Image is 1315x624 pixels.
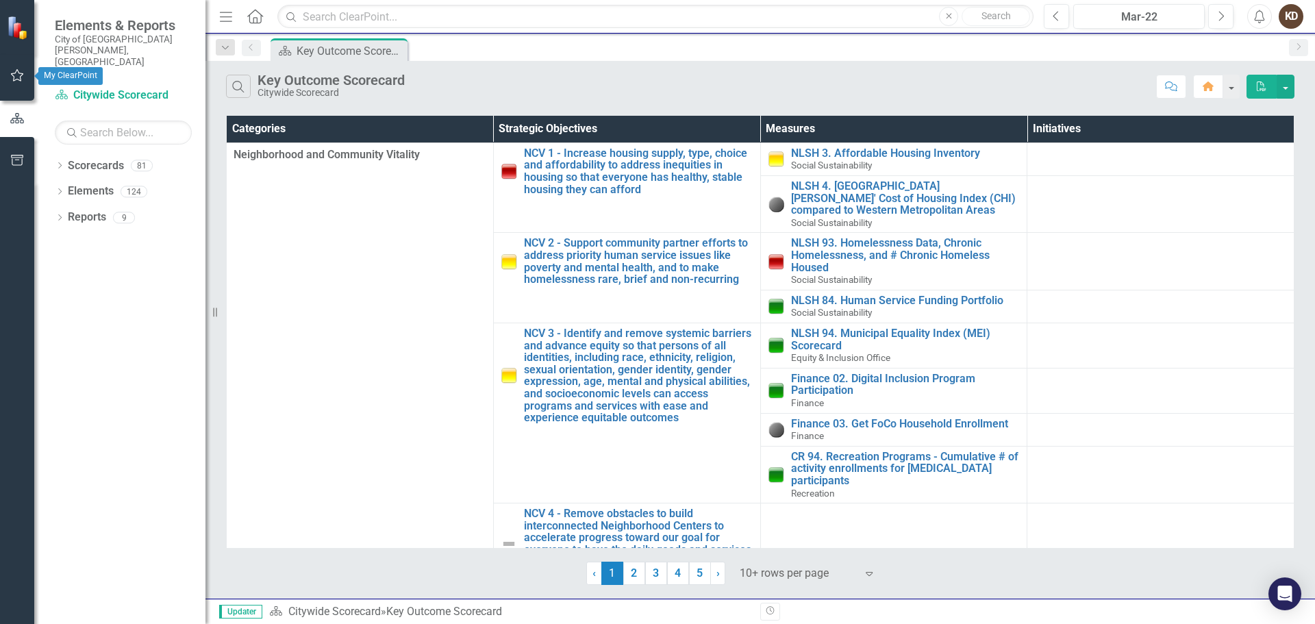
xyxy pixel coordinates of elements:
[55,17,192,34] span: Elements & Reports
[1078,9,1200,25] div: Mar-22
[493,503,760,585] td: Double-Click to Edit Right Click for Context Menu
[501,163,517,179] img: Below Plan
[269,604,750,620] div: »
[760,176,1027,233] td: Double-Click to Edit Right Click for Context Menu
[760,290,1027,323] td: Double-Click to Edit Right Click for Context Menu
[524,327,753,424] a: NCV 3 - Identify and remove systemic barriers and advance equity so that persons of all identitie...
[113,212,135,223] div: 9
[68,210,106,225] a: Reports
[38,67,103,85] div: My ClearPoint
[258,73,405,88] div: Key Outcome Scorecard
[501,367,517,384] img: Caution
[1279,4,1303,29] button: KD
[297,42,404,60] div: Key Outcome Scorecard
[791,327,1020,351] a: NLSH 94. Municipal Equality Index (MEI) Scorecard
[689,562,711,585] a: 5
[524,508,753,580] a: NCV 4 - Remove obstacles to build interconnected Neighborhood Centers to accelerate progress towa...
[493,233,760,323] td: Double-Click to Edit Right Click for Context Menu
[760,446,1027,503] td: Double-Click to Edit Right Click for Context Menu
[760,323,1027,368] td: Double-Click to Edit Right Click for Context Menu
[791,307,872,318] span: Social Sustainability
[768,151,784,167] img: Caution
[962,7,1030,26] button: Search
[760,368,1027,413] td: Double-Click to Edit Right Click for Context Menu
[791,373,1020,397] a: Finance 02. Digital Inclusion Program Participation
[791,430,824,441] span: Finance
[760,233,1027,290] td: Double-Click to Edit Right Click for Context Menu
[791,217,872,228] span: Social Sustainability
[121,186,147,197] div: 124
[791,295,1020,307] a: NLSH 84. Human Service Funding Portfolio
[277,5,1034,29] input: Search ClearPoint...
[7,16,31,40] img: ClearPoint Strategy
[601,562,623,585] span: 1
[768,466,784,483] img: On Target
[791,237,1020,273] a: NLSH 93. Homelessness Data, Chronic Homelessness, and # Chronic Homeless Housed
[68,184,114,199] a: Elements
[768,196,784,212] img: No Information
[1073,4,1205,29] button: Mar-22
[791,274,872,285] span: Social Sustainability
[501,253,517,270] img: Caution
[55,34,192,67] small: City of [GEOGRAPHIC_DATA][PERSON_NAME], [GEOGRAPHIC_DATA]
[791,418,1020,430] a: Finance 03. Get FoCo Household Enrollment
[791,147,1020,160] a: NLSH 3. Affordable Housing Inventory
[791,352,890,363] span: Equity & Inclusion Office
[493,323,760,503] td: Double-Click to Edit Right Click for Context Menu
[791,451,1020,487] a: CR 94. Recreation Programs - Cumulative # of activity enrollments for [MEDICAL_DATA] participants
[258,88,405,98] div: Citywide Scorecard
[716,566,720,579] span: ›
[386,605,502,618] div: Key Outcome Scorecard
[131,160,153,171] div: 81
[667,562,689,585] a: 4
[791,180,1020,216] a: NLSH 4. [GEOGRAPHIC_DATA][PERSON_NAME]' Cost of Housing Index (CHI) compared to Western Metropoli...
[768,337,784,353] img: On Target
[55,121,192,145] input: Search Below...
[234,147,486,163] span: Neighborhood and Community Vitality
[791,397,824,408] span: Finance
[791,160,872,171] span: Social Sustainability
[623,562,645,585] a: 2
[524,147,753,195] a: NCV 1 - Increase housing supply, type, choice and affordability to address inequities in housing ...
[493,142,760,233] td: Double-Click to Edit Right Click for Context Menu
[768,298,784,314] img: On Target
[55,88,192,103] a: Citywide Scorecard
[219,605,262,619] span: Updater
[768,382,784,399] img: On Target
[524,237,753,285] a: NCV 2 - Support community partner efforts to address priority human service issues like poverty a...
[981,10,1011,21] span: Search
[791,488,835,499] span: Recreation
[288,605,381,618] a: Citywide Scorecard
[768,421,784,438] img: No Information
[592,566,596,579] span: ‹
[1268,577,1301,610] div: Open Intercom Messenger
[760,142,1027,175] td: Double-Click to Edit Right Click for Context Menu
[760,413,1027,446] td: Double-Click to Edit Right Click for Context Menu
[645,562,667,585] a: 3
[501,536,517,552] img: Not Defined
[768,253,784,270] img: Below Plan
[68,158,124,174] a: Scorecards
